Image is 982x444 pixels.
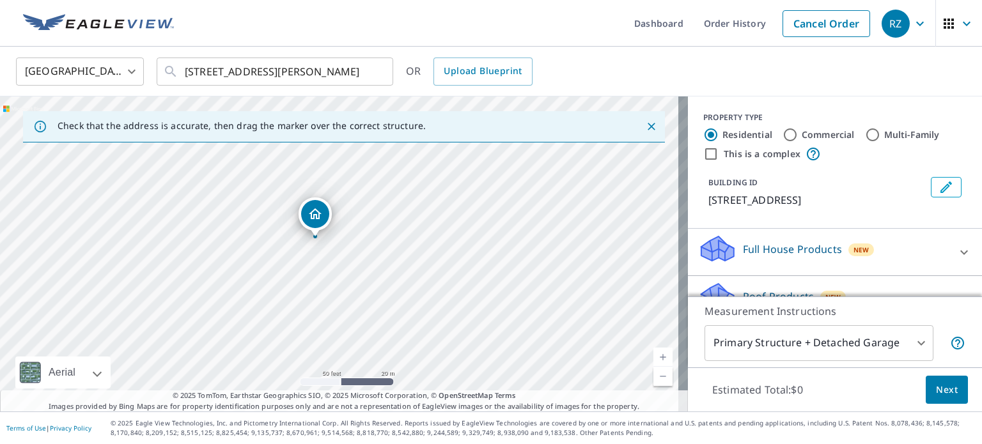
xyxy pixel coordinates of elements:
[743,289,814,304] p: Roof Products
[15,356,111,388] div: Aerial
[50,424,91,433] a: Privacy Policy
[698,234,972,270] div: Full House ProductsNew
[708,192,926,208] p: [STREET_ADDRESS]
[45,356,79,388] div: Aerial
[802,128,855,141] label: Commercial
[702,376,813,404] p: Estimated Total: $0
[111,418,976,438] p: © 2025 Eagle View Technologies, Inc. and Pictometry International Corp. All Rights Reserved. Repo...
[703,112,967,123] div: PROPERTY TYPE
[724,148,800,160] label: This is a complex
[853,245,869,255] span: New
[6,424,46,433] a: Terms of Use
[495,390,516,400] a: Terms
[433,57,532,86] a: Upload Blueprint
[884,128,940,141] label: Multi-Family
[653,367,673,386] a: Current Level 19, Zoom Out
[444,63,522,79] span: Upload Blueprint
[185,54,367,89] input: Search by address or latitude-longitude
[783,10,870,37] a: Cancel Order
[698,281,972,318] div: Roof ProductsNew
[722,128,772,141] label: Residential
[931,177,962,197] button: Edit building 1
[705,303,965,319] p: Measurement Instructions
[653,348,673,367] a: Current Level 19, Zoom In
[58,120,426,132] p: Check that the address is accurate, then drag the marker over the correct structure.
[950,335,965,351] span: Your report will include the primary structure and a detached garage if one exists.
[643,118,660,135] button: Close
[23,14,174,33] img: EV Logo
[926,376,968,404] button: Next
[705,325,933,361] div: Primary Structure + Detached Garage
[743,241,842,257] p: Full House Products
[439,390,492,400] a: OpenStreetMap
[882,10,910,38] div: RZ
[708,177,758,188] p: BUILDING ID
[173,390,516,401] span: © 2025 TomTom, Earthstar Geographics SIO, © 2025 Microsoft Corporation, ©
[6,424,91,432] p: |
[936,382,958,398] span: Next
[825,292,841,302] span: New
[406,57,533,86] div: OR
[16,54,144,89] div: [GEOGRAPHIC_DATA]
[299,197,332,237] div: Dropped pin, building 1, Residential property, 11716 Mcminnville Hwy Walling, TN 38587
